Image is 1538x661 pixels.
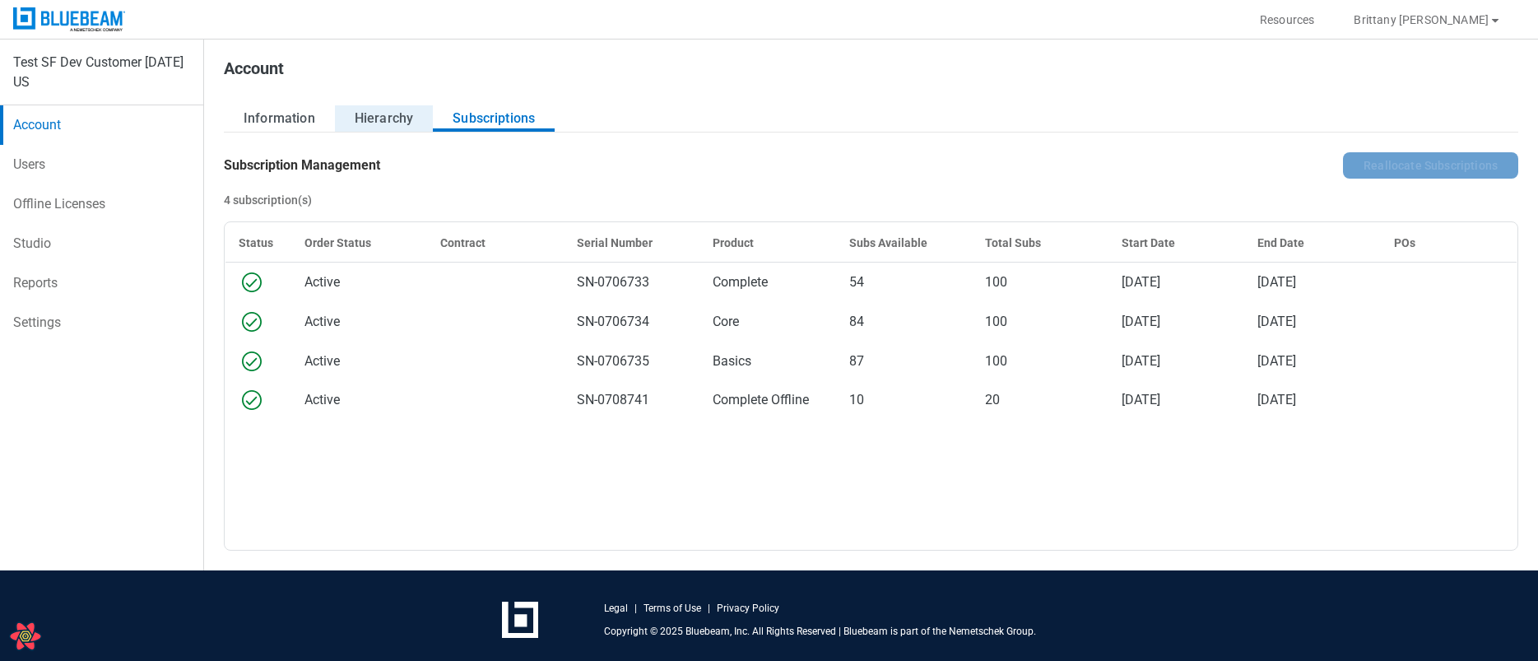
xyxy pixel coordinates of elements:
td: SN-0706733 [564,263,700,302]
td: SN-0706734 [564,302,700,342]
td: SN-0706735 [564,342,700,381]
a: Legal [604,602,628,615]
td: [DATE] [1108,263,1245,302]
h1: Account [224,59,284,86]
button: Open React Query Devtools [9,620,42,653]
div: Test SF Dev Customer [DATE] US [13,53,190,92]
div: Active [304,390,415,410]
a: Terms of Use [644,602,701,615]
div: 4 subscription(s) [224,192,312,208]
td: 100 [972,263,1108,302]
td: Complete Offline [699,381,836,421]
div: | | [604,602,779,615]
td: [DATE] [1108,342,1245,381]
td: 54 [836,263,973,302]
div: Active [304,272,415,292]
button: Resources [1240,7,1334,33]
img: Bluebeam, Inc. [13,7,125,31]
td: 100 [972,342,1108,381]
td: Core [699,302,836,342]
td: 100 [972,302,1108,342]
td: 87 [836,342,973,381]
td: 10 [836,381,973,421]
td: Basics [699,342,836,381]
td: 20 [972,381,1108,421]
button: Hierarchy [335,105,433,132]
div: Active [304,351,415,371]
button: Information [224,105,335,132]
button: Reallocate Subscriptions [1343,152,1518,179]
td: [DATE] [1108,381,1245,421]
td: Complete [699,263,836,302]
td: [DATE] [1244,342,1381,381]
td: 84 [836,302,973,342]
h2: Subscription Management [224,156,380,175]
button: Brittany [PERSON_NAME] [1334,7,1522,33]
div: Active [304,312,415,332]
a: Privacy Policy [717,602,779,615]
button: Subscriptions [433,105,555,132]
table: bb-data-table [225,222,1517,421]
td: [DATE] [1108,302,1245,342]
td: [DATE] [1244,263,1381,302]
td: SN-0708741 [564,381,700,421]
td: [DATE] [1244,381,1381,421]
p: Copyright © 2025 Bluebeam, Inc. All Rights Reserved | Bluebeam is part of the Nemetschek Group. [604,625,1036,638]
td: [DATE] [1244,302,1381,342]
